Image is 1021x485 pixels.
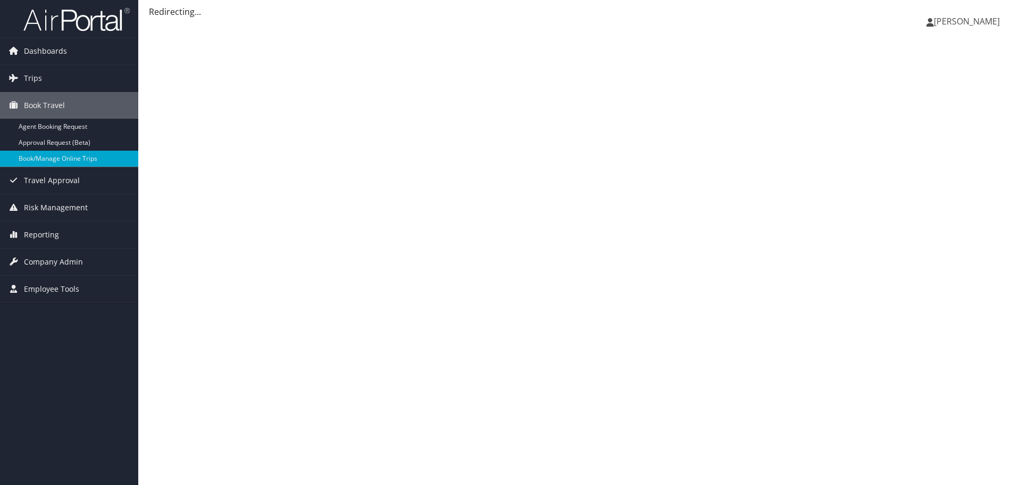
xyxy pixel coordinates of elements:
[24,65,42,92] span: Trips
[24,249,83,275] span: Company Admin
[926,5,1010,37] a: [PERSON_NAME]
[24,38,67,64] span: Dashboards
[934,15,1000,27] span: [PERSON_NAME]
[24,194,88,221] span: Risk Management
[24,276,79,302] span: Employee Tools
[24,167,80,194] span: Travel Approval
[24,92,65,119] span: Book Travel
[23,7,130,32] img: airportal-logo.png
[24,221,59,248] span: Reporting
[149,5,1010,18] div: Redirecting...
